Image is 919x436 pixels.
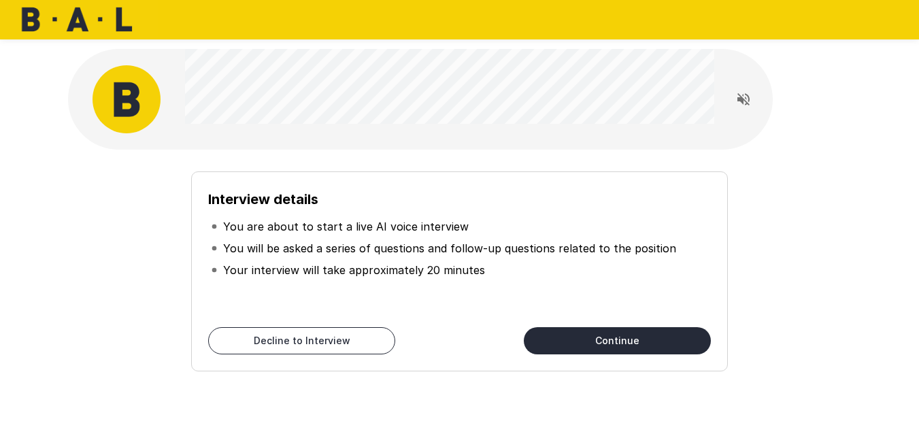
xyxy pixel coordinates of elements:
b: Interview details [208,191,318,207]
p: You are about to start a live AI voice interview [223,218,469,235]
img: bal_avatar.png [93,65,161,133]
p: You will be asked a series of questions and follow-up questions related to the position [223,240,676,256]
button: Decline to Interview [208,327,395,354]
button: Read questions aloud [730,86,757,113]
p: Your interview will take approximately 20 minutes [223,262,485,278]
button: Continue [524,327,711,354]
